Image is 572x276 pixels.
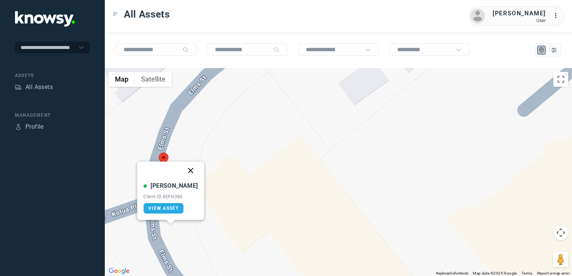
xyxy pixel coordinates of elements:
[15,72,90,79] div: Assets
[107,266,131,276] a: Open this area in Google Maps (opens a new window)
[15,83,53,92] a: AssetsAll Assets
[15,112,90,119] div: Management
[274,47,280,53] div: Search
[553,252,568,267] button: Drag Pegman onto the map to open Street View
[470,9,485,24] img: avatar.png
[182,162,200,180] button: Close
[109,72,135,87] button: Show street map
[553,72,568,87] button: Toggle fullscreen view
[15,11,75,27] img: Application Logo
[473,271,517,275] span: Map data ©2025 Google
[113,12,118,17] div: Toggle Menu
[436,271,468,276] button: Keyboard shortcuts
[553,11,562,20] div: :
[183,47,189,53] div: Search
[553,225,568,240] button: Map camera controls
[15,123,22,130] div: Profile
[553,11,562,21] div: :
[493,9,546,18] div: [PERSON_NAME]
[538,47,545,53] div: Map
[15,84,22,91] div: Assets
[537,271,570,275] a: Report a map error
[150,181,198,190] div: [PERSON_NAME]
[143,194,198,199] div: Client ID #EFH380
[554,13,561,18] tspan: ...
[124,7,170,21] span: All Assets
[107,266,131,276] img: Google
[493,18,546,23] div: User
[135,72,172,87] button: Show satellite imagery
[25,83,53,92] div: All Assets
[143,203,183,214] a: View Asset
[25,122,44,131] div: Profile
[521,271,533,275] a: Terms (opens in new tab)
[551,47,557,53] div: List
[15,122,44,131] a: ProfileProfile
[148,206,179,211] span: View Asset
